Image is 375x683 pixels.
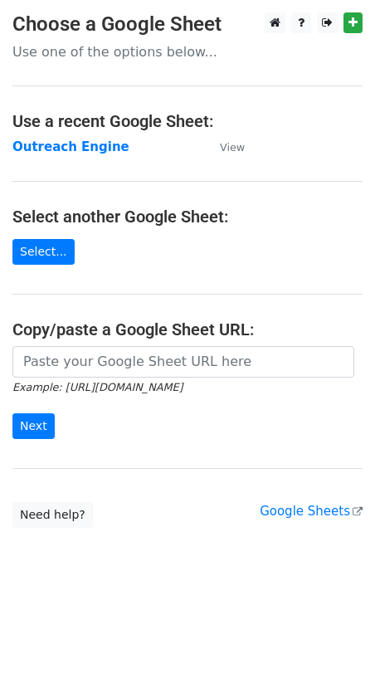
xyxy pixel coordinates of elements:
small: Example: [URL][DOMAIN_NAME] [12,381,183,393]
input: Paste your Google Sheet URL here [12,346,354,378]
a: View [203,139,245,154]
p: Use one of the options below... [12,43,363,61]
a: Need help? [12,502,93,528]
h4: Select another Google Sheet: [12,207,363,227]
a: Outreach Engine [12,139,129,154]
h3: Choose a Google Sheet [12,12,363,37]
a: Google Sheets [260,504,363,519]
h4: Copy/paste a Google Sheet URL: [12,320,363,339]
input: Next [12,413,55,439]
small: View [220,141,245,154]
a: Select... [12,239,75,265]
h4: Use a recent Google Sheet: [12,111,363,131]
